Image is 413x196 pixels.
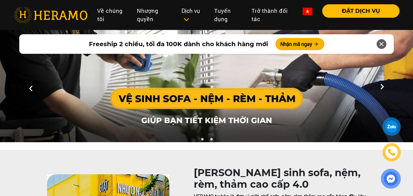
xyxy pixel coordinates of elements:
[208,138,214,144] button: 2
[89,39,268,49] span: Freeship 2 chiều, tối đa 100K dành cho khách hàng mới
[303,8,312,15] img: vn-flag.png
[13,7,87,23] img: heramo-logo.png
[182,7,205,23] div: Dịch vụ
[183,17,190,23] img: subToggleIcon
[388,148,396,156] img: phone-icon
[275,38,324,50] button: Nhận mã ngay
[383,144,400,161] a: phone-icon
[322,4,400,18] button: ĐẶT DỊCH VỤ
[317,8,400,14] a: ĐẶT DỊCH VỤ
[92,4,132,26] a: Về chúng tôi
[132,4,177,26] a: Nhượng quyền
[194,167,366,190] h1: [PERSON_NAME] sinh sofa, nệm, rèm, thảm cao cấp 4.0
[247,4,298,26] a: Trở thành đối tác
[209,4,247,26] a: Tuyển dụng
[199,138,205,144] button: 1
